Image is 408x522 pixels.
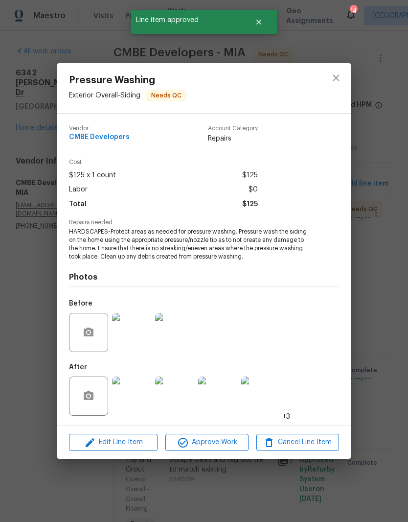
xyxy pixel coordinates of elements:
[69,75,186,86] span: Pressure Washing
[72,436,155,449] span: Edit Line Item
[242,197,258,212] span: $125
[131,10,243,30] span: Line item approved
[165,434,248,451] button: Approve Work
[259,436,336,449] span: Cancel Line Item
[69,92,140,99] span: Exterior Overall - Siding
[350,6,357,16] div: 14
[69,364,87,371] h5: After
[69,219,339,226] span: Repairs needed
[324,66,348,90] button: close
[282,412,290,422] span: +3
[168,436,245,449] span: Approve Work
[69,168,116,183] span: $125 x 1 count
[208,134,258,143] span: Repairs
[69,134,130,141] span: CMBE Developers
[69,197,87,212] span: Total
[69,300,92,307] h5: Before
[256,434,339,451] button: Cancel Line Item
[69,434,158,451] button: Edit Line Item
[147,91,185,100] span: Needs QC
[69,228,312,261] span: HARDSCAPES-Protect areas as needed for pressure washing. Pressure wash the siding on the home usi...
[69,272,339,282] h4: Photos
[208,125,258,132] span: Account Category
[249,183,258,197] span: $0
[242,168,258,183] span: $125
[69,125,130,132] span: Vendor
[69,183,88,197] span: Labor
[69,159,258,166] span: Cost
[243,12,275,32] button: Close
